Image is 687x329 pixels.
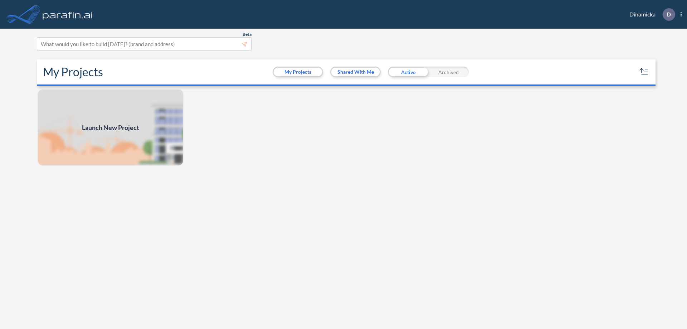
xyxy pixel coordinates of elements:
[274,68,322,76] button: My Projects
[37,89,184,166] img: add
[388,67,428,77] div: Active
[428,67,469,77] div: Archived
[82,123,139,132] span: Launch New Project
[37,89,184,166] a: Launch New Project
[243,32,252,37] span: Beta
[331,68,380,76] button: Shared With Me
[667,11,671,18] p: D
[619,8,682,21] div: Dinamicka
[638,66,650,78] button: sort
[43,65,103,79] h2: My Projects
[41,7,94,21] img: logo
